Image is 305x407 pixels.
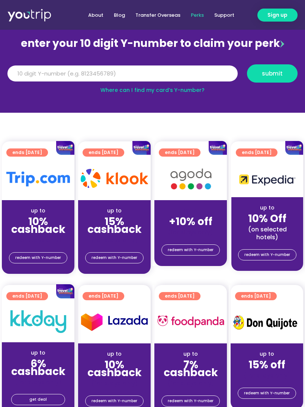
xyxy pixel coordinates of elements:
[4,34,301,53] div: enter your 10 digit Y-number to claim your perk
[244,388,290,398] span: redeem with Y-number
[109,8,130,22] a: Blog
[238,249,296,260] a: redeem with Y-number
[15,253,61,263] span: redeem with Y-number
[100,86,205,94] a: Where can I find my card’s Y-number?
[237,204,297,212] div: up to
[267,11,288,19] span: Sign up
[91,396,137,406] span: redeem with Y-number
[87,214,142,237] strong: 15% cashback
[160,228,221,236] div: (for stays only)
[65,8,240,22] nav: Menu
[7,64,298,88] form: Y Number
[244,250,290,260] span: redeem with Y-number
[9,252,67,263] a: redeem with Y-number
[83,8,109,22] a: About
[257,9,298,22] a: Sign up
[159,292,200,300] a: ends [DATE]
[169,214,212,229] strong: +10% off
[262,71,283,76] span: submit
[84,350,145,358] div: up to
[84,207,145,215] div: up to
[168,245,213,255] span: redeem with Y-number
[130,8,186,22] a: Transfer Overseas
[209,8,240,22] a: Support
[11,214,65,237] strong: 10% cashback
[85,252,144,263] a: redeem with Y-number
[160,350,221,358] div: up to
[87,358,142,380] strong: 10% cashback
[8,207,68,215] div: up to
[29,394,47,405] span: get deal
[161,395,220,407] a: redeem with Y-number
[8,378,68,386] div: (for stays only)
[91,253,137,263] span: redeem with Y-number
[237,350,297,358] div: up to
[164,358,218,380] strong: 7% cashback
[165,292,195,300] span: ends [DATE]
[83,292,124,300] a: ends [DATE]
[11,394,65,405] a: get deal
[235,292,277,300] a: ends [DATE]
[8,236,68,244] div: (for stays only)
[89,292,118,300] span: ends [DATE]
[161,244,220,256] a: redeem with Y-number
[168,396,213,406] span: redeem with Y-number
[184,207,198,214] span: up to
[186,8,209,22] a: Perks
[84,236,145,244] div: (for stays only)
[84,379,145,387] div: (for stays only)
[248,358,285,372] strong: 15% off
[238,388,296,399] a: redeem with Y-number
[241,292,271,300] span: ends [DATE]
[248,211,286,226] strong: 10% Off
[85,395,144,407] a: redeem with Y-number
[247,64,298,83] button: submit
[237,225,297,241] div: (on selected hotels)
[160,379,221,387] div: (for stays only)
[8,349,68,357] div: up to
[7,65,238,82] input: 10 digit Y-number (e.g. 8123456789)
[11,356,65,379] strong: 6% cashback
[237,372,297,379] div: (for stays only)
